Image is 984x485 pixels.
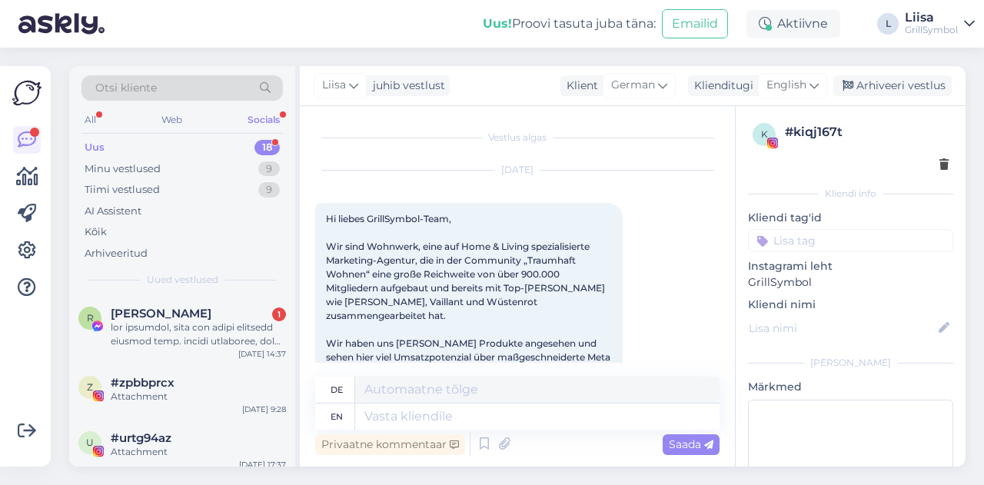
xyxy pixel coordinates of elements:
div: [PERSON_NAME] [748,356,953,370]
div: Privaatne kommentaar [315,434,465,455]
div: Klienditugi [688,78,753,94]
div: 18 [254,140,280,155]
div: Minu vestlused [85,161,161,177]
div: 1 [272,307,286,321]
div: Tiimi vestlused [85,182,160,198]
span: Hi liebes GrillSymbol-Team, Wir sind Wohnwerk, eine auf Home & Living spezialisierte Marketing-Ag... [326,213,613,473]
div: Klient [560,78,598,94]
div: de [331,377,343,403]
span: Robert Szulc [111,307,211,321]
div: Vestlus algas [315,131,720,145]
b: Uus! [483,16,512,31]
p: Märkmed [748,379,953,395]
span: #urtg94az [111,431,171,445]
span: Otsi kliente [95,80,157,96]
div: Uus [85,140,105,155]
p: Kliendi tag'id [748,210,953,226]
div: Socials [244,110,283,130]
div: # kiqj167t [785,123,949,141]
div: [DATE] [315,163,720,177]
span: u [86,437,94,448]
div: 9 [258,161,280,177]
div: Web [158,110,185,130]
div: [DATE] 14:37 [238,348,286,360]
div: Aktiivne [746,10,840,38]
div: juhib vestlust [367,78,445,94]
div: [DATE] 17:37 [239,459,286,470]
div: Kliendi info [748,187,953,201]
div: Arhiveeritud [85,246,148,261]
div: lor ipsumdol, sita con adipi elitsedd eiusmod temp. incidi utlaboree, dol magnaa enima minim veni... [111,321,286,348]
a: LiisaGrillSymbol [905,12,975,36]
span: Uued vestlused [147,273,218,287]
div: Attachment [111,445,286,459]
button: Emailid [662,9,728,38]
span: R [87,312,94,324]
div: Kõik [85,224,107,240]
div: en [331,404,343,430]
input: Lisa tag [748,229,953,252]
div: All [81,110,99,130]
div: AI Assistent [85,204,141,219]
span: Saada [669,437,713,451]
div: Arhiveeri vestlus [833,75,952,96]
span: Liisa [322,77,346,94]
p: GrillSymbol [748,274,953,291]
p: Instagrami leht [748,258,953,274]
span: k [761,128,768,140]
div: 9 [258,182,280,198]
p: Kliendi nimi [748,297,953,313]
div: Proovi tasuta juba täna: [483,15,656,33]
div: L [877,13,899,35]
div: GrillSymbol [905,24,958,36]
div: Attachment [111,390,286,404]
span: English [766,77,806,94]
span: #zpbbprcx [111,376,175,390]
img: Askly Logo [12,78,42,108]
span: z [87,381,93,393]
span: German [611,77,655,94]
div: Liisa [905,12,958,24]
div: [DATE] 9:28 [242,404,286,415]
input: Lisa nimi [749,320,936,337]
